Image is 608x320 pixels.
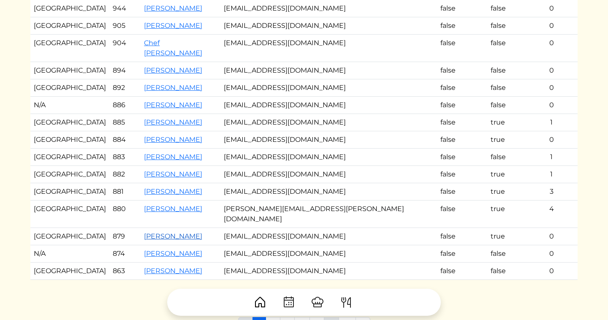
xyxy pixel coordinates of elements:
td: true [487,131,525,149]
td: false [437,35,487,62]
td: false [437,263,487,280]
img: CalendarDots-5bcf9d9080389f2a281d69619e1c85352834be518fbc73d9501aef674afc0d57.svg [282,296,296,309]
td: 0 [525,17,578,35]
a: [PERSON_NAME] [144,118,202,126]
td: 0 [525,35,578,62]
td: false [487,97,525,114]
td: [EMAIL_ADDRESS][DOMAIN_NAME] [220,228,437,245]
td: [EMAIL_ADDRESS][DOMAIN_NAME] [220,183,437,201]
a: Chef [PERSON_NAME] [144,39,202,57]
a: [PERSON_NAME] [144,136,202,144]
td: 905 [109,17,141,35]
td: 883 [109,149,141,166]
td: 874 [109,245,141,263]
td: 884 [109,131,141,149]
td: [EMAIL_ADDRESS][DOMAIN_NAME] [220,114,437,131]
td: true [487,183,525,201]
td: 863 [109,263,141,280]
td: [GEOGRAPHIC_DATA] [30,183,109,201]
td: true [487,201,525,228]
a: [PERSON_NAME] [144,187,202,195]
td: 894 [109,62,141,79]
img: House-9bf13187bcbb5817f509fe5e7408150f90897510c4275e13d0d5fca38e0b5951.svg [253,296,267,309]
td: 0 [525,245,578,263]
a: [PERSON_NAME] [144,170,202,178]
td: false [487,62,525,79]
a: [PERSON_NAME] [144,205,202,213]
a: [PERSON_NAME] [144,4,202,12]
a: [PERSON_NAME] [144,267,202,275]
a: [PERSON_NAME] [144,22,202,30]
td: false [437,228,487,245]
td: [EMAIL_ADDRESS][DOMAIN_NAME] [220,131,437,149]
td: false [437,79,487,97]
td: 881 [109,183,141,201]
td: [EMAIL_ADDRESS][DOMAIN_NAME] [220,35,437,62]
td: false [437,17,487,35]
td: true [487,166,525,183]
td: false [437,183,487,201]
a: [PERSON_NAME] [144,249,202,258]
a: [PERSON_NAME] [144,153,202,161]
td: 0 [525,263,578,280]
td: [GEOGRAPHIC_DATA] [30,35,109,62]
a: [PERSON_NAME] [144,232,202,240]
td: N/A [30,245,109,263]
td: 886 [109,97,141,114]
td: 879 [109,228,141,245]
td: false [437,149,487,166]
td: [EMAIL_ADDRESS][DOMAIN_NAME] [220,79,437,97]
td: [EMAIL_ADDRESS][DOMAIN_NAME] [220,97,437,114]
td: 882 [109,166,141,183]
a: [PERSON_NAME] [144,84,202,92]
td: [EMAIL_ADDRESS][DOMAIN_NAME] [220,263,437,280]
td: false [437,114,487,131]
td: 904 [109,35,141,62]
td: 0 [525,97,578,114]
td: true [487,114,525,131]
a: [PERSON_NAME] [144,66,202,74]
td: [GEOGRAPHIC_DATA] [30,263,109,280]
td: 892 [109,79,141,97]
td: 0 [525,62,578,79]
td: 1 [525,114,578,131]
td: [GEOGRAPHIC_DATA] [30,62,109,79]
td: 0 [525,131,578,149]
img: ForkKnife-55491504ffdb50bab0c1e09e7649658475375261d09fd45db06cec23bce548bf.svg [339,296,353,309]
td: 1 [525,149,578,166]
td: false [437,245,487,263]
td: false [437,131,487,149]
td: false [437,62,487,79]
td: [GEOGRAPHIC_DATA] [30,17,109,35]
td: [GEOGRAPHIC_DATA] [30,228,109,245]
td: [GEOGRAPHIC_DATA] [30,201,109,228]
td: 4 [525,201,578,228]
td: 0 [525,79,578,97]
td: [GEOGRAPHIC_DATA] [30,114,109,131]
td: false [437,201,487,228]
td: [GEOGRAPHIC_DATA] [30,166,109,183]
td: true [487,228,525,245]
td: [PERSON_NAME][EMAIL_ADDRESS][PERSON_NAME][DOMAIN_NAME] [220,201,437,228]
td: false [487,17,525,35]
td: 0 [525,228,578,245]
td: false [487,149,525,166]
td: [EMAIL_ADDRESS][DOMAIN_NAME] [220,17,437,35]
td: false [487,35,525,62]
td: [EMAIL_ADDRESS][DOMAIN_NAME] [220,166,437,183]
td: 885 [109,114,141,131]
td: false [437,166,487,183]
td: 1 [525,166,578,183]
td: false [487,245,525,263]
td: [GEOGRAPHIC_DATA] [30,131,109,149]
img: ChefHat-a374fb509e4f37eb0702ca99f5f64f3b6956810f32a249b33092029f8484b388.svg [311,296,324,309]
a: [PERSON_NAME] [144,101,202,109]
td: false [487,79,525,97]
td: [EMAIL_ADDRESS][DOMAIN_NAME] [220,149,437,166]
td: N/A [30,97,109,114]
td: 880 [109,201,141,228]
td: 3 [525,183,578,201]
td: [EMAIL_ADDRESS][DOMAIN_NAME] [220,62,437,79]
td: [EMAIL_ADDRESS][DOMAIN_NAME] [220,245,437,263]
td: false [437,97,487,114]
